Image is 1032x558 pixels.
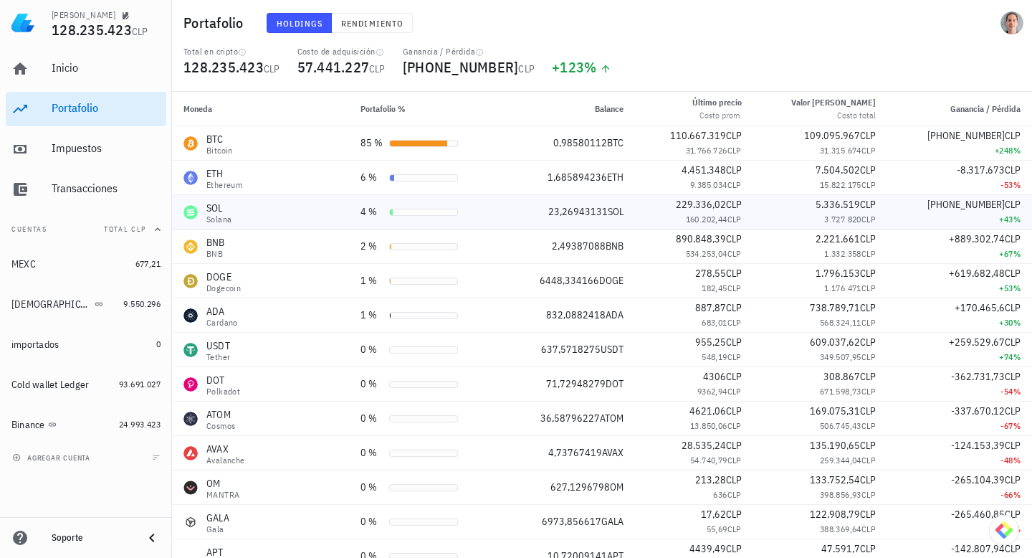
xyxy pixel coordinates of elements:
[727,420,742,431] span: CLP
[1013,283,1021,293] span: %
[183,343,198,357] div: USDT-icon
[546,377,606,390] span: 71,72948279
[607,136,623,149] span: BTC
[6,132,166,166] a: Impuestos
[861,179,876,190] span: CLP
[727,489,742,500] span: CLP
[820,351,861,362] span: 349.507,95
[9,450,97,465] button: agregar cuenta
[861,317,876,328] span: CLP
[686,145,727,156] span: 31.766.726
[206,387,240,396] div: Polkadot
[206,339,230,353] div: USDT
[6,172,166,207] a: Transacciones
[1005,198,1021,211] span: CLP
[899,247,1021,261] div: +67
[206,318,238,327] div: Cardano
[791,109,876,122] div: Costo total
[606,377,623,390] span: DOT
[726,301,742,314] span: CLP
[695,267,726,280] span: 278,55
[682,164,726,176] span: 4.451.348
[1013,489,1021,500] span: %
[6,247,166,281] a: MEXC 677,21
[1005,164,1021,176] span: CLP
[727,214,742,224] span: CLP
[548,446,602,459] span: 4,73767419
[601,343,623,356] span: USDT
[820,317,861,328] span: 568.324,11
[726,232,742,245] span: CLP
[610,481,623,493] span: OM
[861,489,876,500] span: CLP
[206,181,242,189] div: Ethereum
[206,132,233,146] div: BTC
[1005,129,1021,142] span: CLP
[206,476,239,491] div: OM
[11,298,92,311] div: [DEMOGRAPHIC_DATA]
[276,18,323,29] span: Holdings
[183,377,198,392] div: DOT-icon
[860,336,876,349] span: CLP
[676,232,726,245] span: 890.848,39
[824,214,861,224] span: 3.727.820
[132,25,148,38] span: CLP
[360,308,383,323] div: 1 %
[727,386,742,397] span: CLP
[1013,317,1021,328] span: %
[183,11,249,34] h1: Portafolio
[860,439,876,452] span: CLP
[899,350,1021,364] div: +74
[360,136,383,151] div: 85 %
[951,542,1005,555] span: -142.807,94
[607,171,623,184] span: ETH
[727,179,742,190] span: CLP
[6,367,166,402] a: Cold wallet Ledger 93.691.027
[702,351,727,362] span: 548,19
[1005,473,1021,486] span: CLP
[183,46,280,57] div: Total en cripto
[206,442,245,456] div: AVAX
[360,480,383,495] div: 0 %
[949,232,1005,245] span: +889.302,74
[1013,248,1021,259] span: %
[360,204,383,219] div: 4 %
[206,456,245,465] div: Avalanche
[682,439,726,452] span: 28.535,24
[701,508,726,521] span: 17,62
[899,143,1021,158] div: +248
[713,489,727,500] span: 636
[951,473,1005,486] span: -265.104,39
[810,301,860,314] span: 738.789,71
[686,214,727,224] span: 160.202,44
[860,232,876,245] span: CLP
[360,170,383,185] div: 6 %
[206,250,225,258] div: BNB
[692,96,742,109] div: Último precio
[1005,336,1021,349] span: CLP
[823,370,860,383] span: 308.867
[1013,386,1021,397] span: %
[810,439,860,452] span: 135.190,65
[1013,420,1021,431] span: %
[1005,542,1021,555] span: CLP
[11,11,34,34] img: LedgiFi
[824,283,861,293] span: 1.176.471
[820,420,861,431] span: 506.745,43
[899,453,1021,468] div: -48
[899,384,1021,399] div: -54
[689,405,726,417] span: 4621,06
[11,258,36,270] div: MEXC
[726,164,742,176] span: CLP
[548,205,608,218] span: 23,26943131
[726,129,742,142] span: CLP
[1013,455,1021,465] span: %
[206,215,231,224] div: Solana
[820,179,861,190] span: 15.822.175
[816,267,860,280] span: 1.796.153
[676,198,726,211] span: 229.336,02
[360,411,383,426] div: 0 %
[810,508,860,521] span: 122.908,79
[6,327,166,361] a: importados 0
[899,419,1021,433] div: -67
